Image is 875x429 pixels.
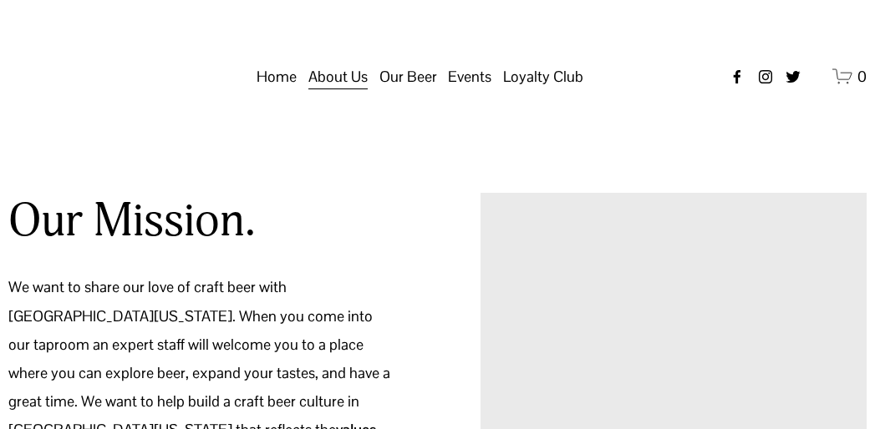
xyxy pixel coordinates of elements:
[729,68,745,85] a: Facebook
[448,63,491,91] span: Events
[785,68,801,85] a: twitter-unauth
[503,61,583,93] a: folder dropdown
[379,63,437,91] span: Our Beer
[757,68,774,85] a: instagram-unauth
[379,61,437,93] a: folder dropdown
[8,26,196,127] img: Two Docs Brewing Co.
[503,63,583,91] span: Loyalty Club
[308,63,368,91] span: About Us
[448,61,491,93] a: folder dropdown
[832,66,867,87] a: 0 items in cart
[857,67,867,86] span: 0
[8,192,256,250] h2: Our Mission.
[308,61,368,93] a: folder dropdown
[257,61,297,93] a: Home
